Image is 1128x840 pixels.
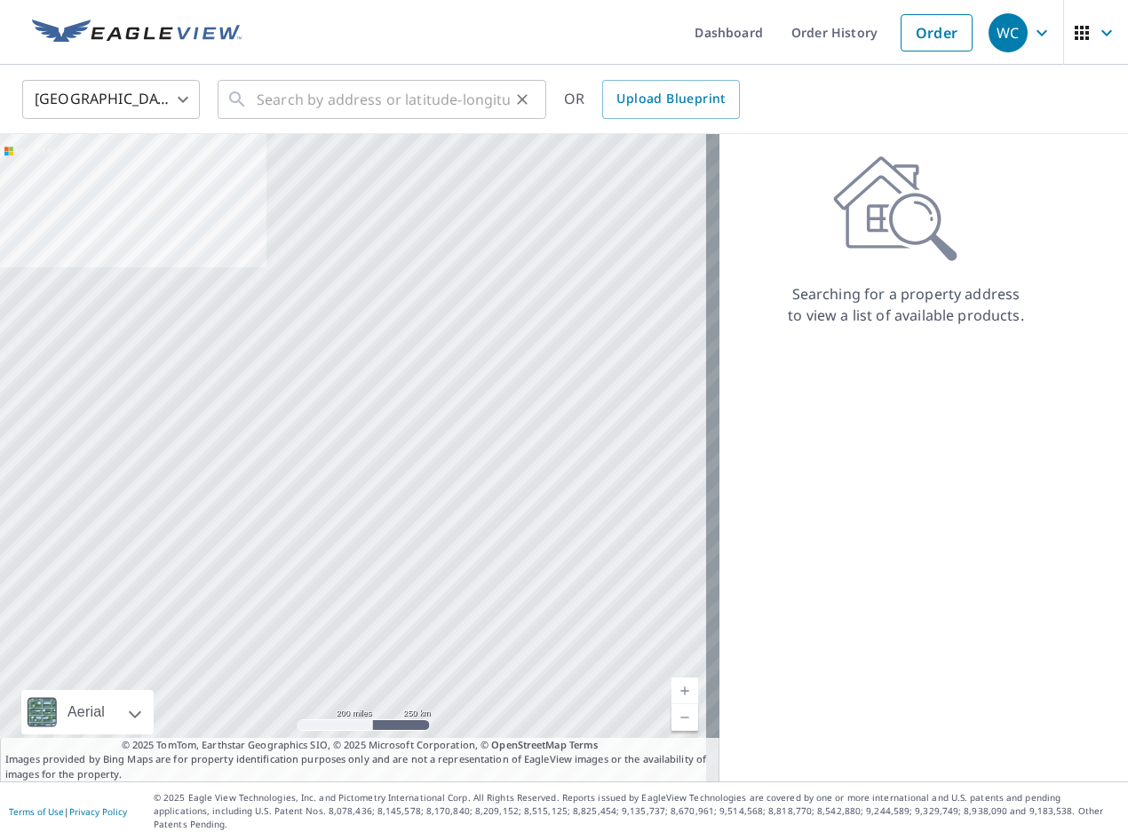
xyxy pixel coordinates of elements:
button: Clear [510,87,535,112]
span: © 2025 TomTom, Earthstar Geographics SIO, © 2025 Microsoft Corporation, © [122,738,599,753]
a: Upload Blueprint [602,80,739,119]
p: | [9,806,127,817]
p: © 2025 Eagle View Technologies, Inc. and Pictometry International Corp. All Rights Reserved. Repo... [154,791,1119,831]
a: Terms of Use [9,805,64,818]
a: Terms [569,738,599,751]
a: Current Level 5, Zoom Out [671,704,698,731]
div: WC [989,13,1028,52]
div: Aerial [62,690,110,734]
a: Privacy Policy [69,805,127,818]
input: Search by address or latitude-longitude [257,75,510,124]
a: Order [901,14,973,52]
span: Upload Blueprint [616,88,725,110]
a: OpenStreetMap [491,738,566,751]
div: [GEOGRAPHIC_DATA] [22,75,200,124]
img: EV Logo [32,20,242,46]
div: Aerial [21,690,154,734]
a: Current Level 5, Zoom In [671,678,698,704]
p: Searching for a property address to view a list of available products. [787,283,1025,326]
div: OR [564,80,740,119]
